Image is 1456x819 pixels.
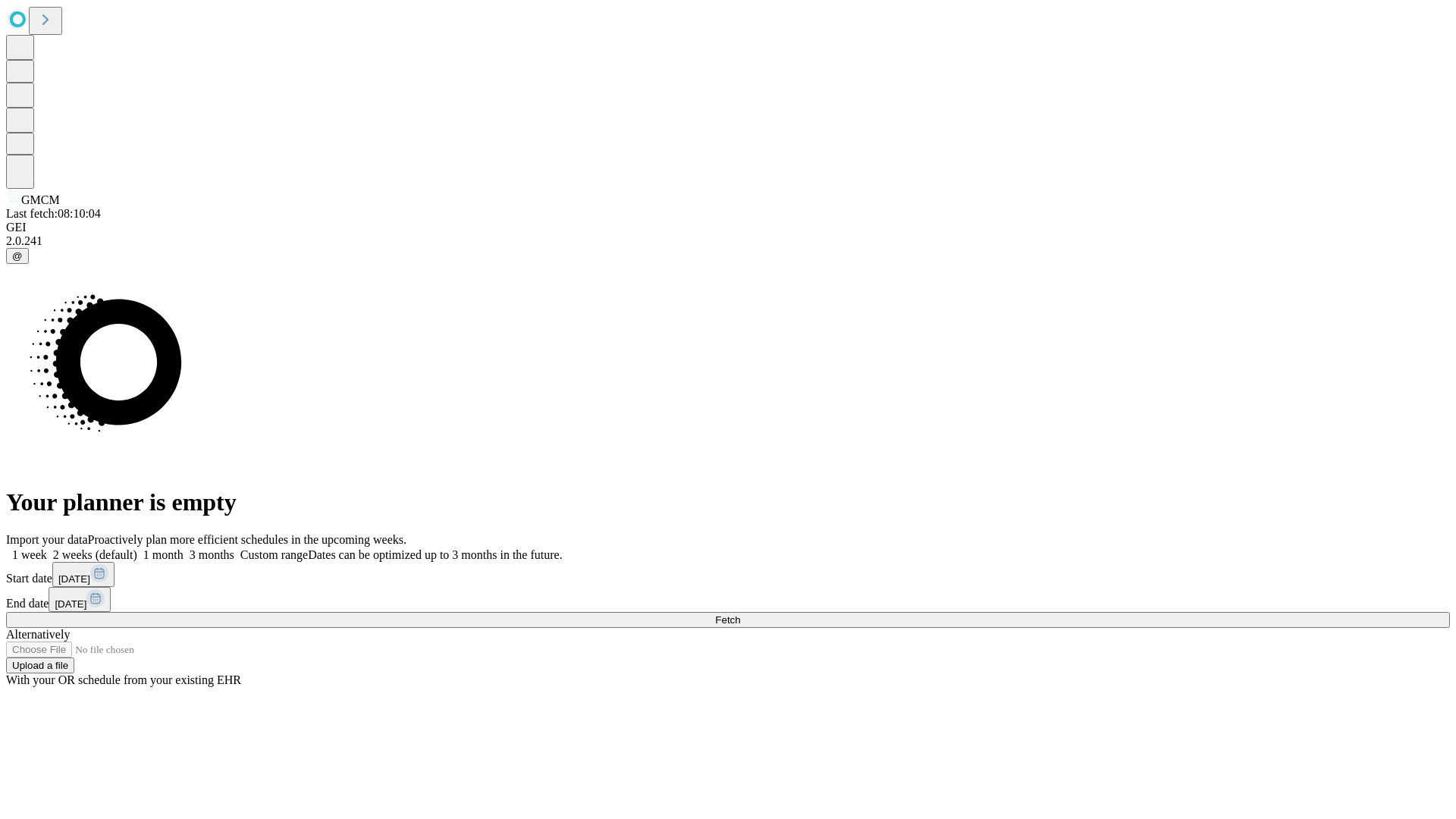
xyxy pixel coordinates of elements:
[58,573,90,585] span: [DATE]
[6,533,88,546] span: Import your data
[715,614,740,626] span: Fetch
[12,548,47,561] span: 1 week
[6,234,1450,248] div: 2.0.241
[21,193,60,206] span: GMCM
[6,628,70,641] span: Alternatively
[55,598,86,610] span: [DATE]
[6,562,1450,587] div: Start date
[190,548,234,561] span: 3 months
[6,673,241,686] span: With your OR schedule from your existing EHR
[6,587,1450,612] div: End date
[6,488,1450,516] h1: Your planner is empty
[88,533,406,546] span: Proactively plan more efficient schedules in the upcoming weeks.
[6,221,1450,234] div: GEI
[143,548,184,561] span: 1 month
[6,248,29,264] button: @
[12,250,23,262] span: @
[6,657,74,673] button: Upload a file
[53,548,137,561] span: 2 weeks (default)
[6,612,1450,628] button: Fetch
[52,562,115,587] button: [DATE]
[49,587,111,612] button: [DATE]
[308,548,562,561] span: Dates can be optimized up to 3 months in the future.
[240,548,308,561] span: Custom range
[6,207,101,220] span: Last fetch: 08:10:04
